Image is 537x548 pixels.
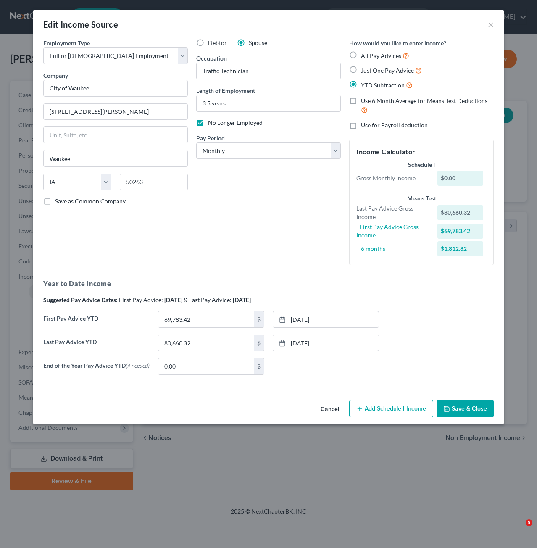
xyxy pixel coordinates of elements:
[273,335,379,351] a: [DATE]
[44,150,187,166] input: Enter city...
[314,401,346,418] button: Cancel
[356,147,487,157] h5: Income Calculator
[437,171,484,186] div: $0.00
[43,279,494,289] h5: Year to Date Income
[158,311,254,327] input: 0.00
[43,72,68,79] span: Company
[352,223,433,240] div: - First Pay Advice Gross Income
[349,400,433,418] button: Add Schedule I Income
[249,39,267,46] span: Spouse
[437,400,494,418] button: Save & Close
[120,174,188,190] input: Enter zip...
[526,519,532,526] span: 5
[208,39,227,46] span: Debtor
[254,311,264,327] div: $
[356,194,487,203] div: Means Test
[356,161,487,169] div: Schedule I
[158,358,254,374] input: 0.00
[361,82,405,89] span: YTD Subtraction
[43,80,188,97] input: Search company by name...
[352,174,433,182] div: Gross Monthly Income
[44,104,187,120] input: Enter address...
[126,362,150,369] span: (if needed)
[254,358,264,374] div: $
[43,18,118,30] div: Edit Income Source
[184,296,232,303] span: & Last Pay Advice:
[197,95,340,111] input: ex: 2 years
[361,52,401,59] span: All Pay Advices
[39,311,154,335] label: First Pay Advice YTD
[39,358,154,382] label: End of the Year Pay Advice YTD
[352,245,433,253] div: ÷ 6 months
[43,296,118,303] strong: Suggested Pay Advice Dates:
[44,127,187,143] input: Unit, Suite, etc...
[254,335,264,351] div: $
[43,40,90,47] span: Employment Type
[164,296,182,303] strong: [DATE]
[197,63,340,79] input: --
[55,198,126,205] span: Save as Common Company
[119,296,163,303] span: First Pay Advice:
[39,335,154,358] label: Last Pay Advice YTD
[437,241,484,256] div: $1,812.82
[361,97,487,104] span: Use 6 Month Average for Means Test Deductions
[361,121,428,129] span: Use for Payroll deduction
[437,205,484,220] div: $80,660.32
[208,119,263,126] span: No Longer Employed
[273,311,379,327] a: [DATE]
[158,335,254,351] input: 0.00
[488,19,494,29] button: ×
[196,54,227,63] label: Occupation
[196,134,225,142] span: Pay Period
[196,86,255,95] label: Length of Employment
[233,296,251,303] strong: [DATE]
[361,67,414,74] span: Just One Pay Advice
[508,519,529,540] iframe: Intercom live chat
[437,224,484,239] div: $69,783.42
[352,204,433,221] div: Last Pay Advice Gross Income
[349,39,446,47] label: How would you like to enter income?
